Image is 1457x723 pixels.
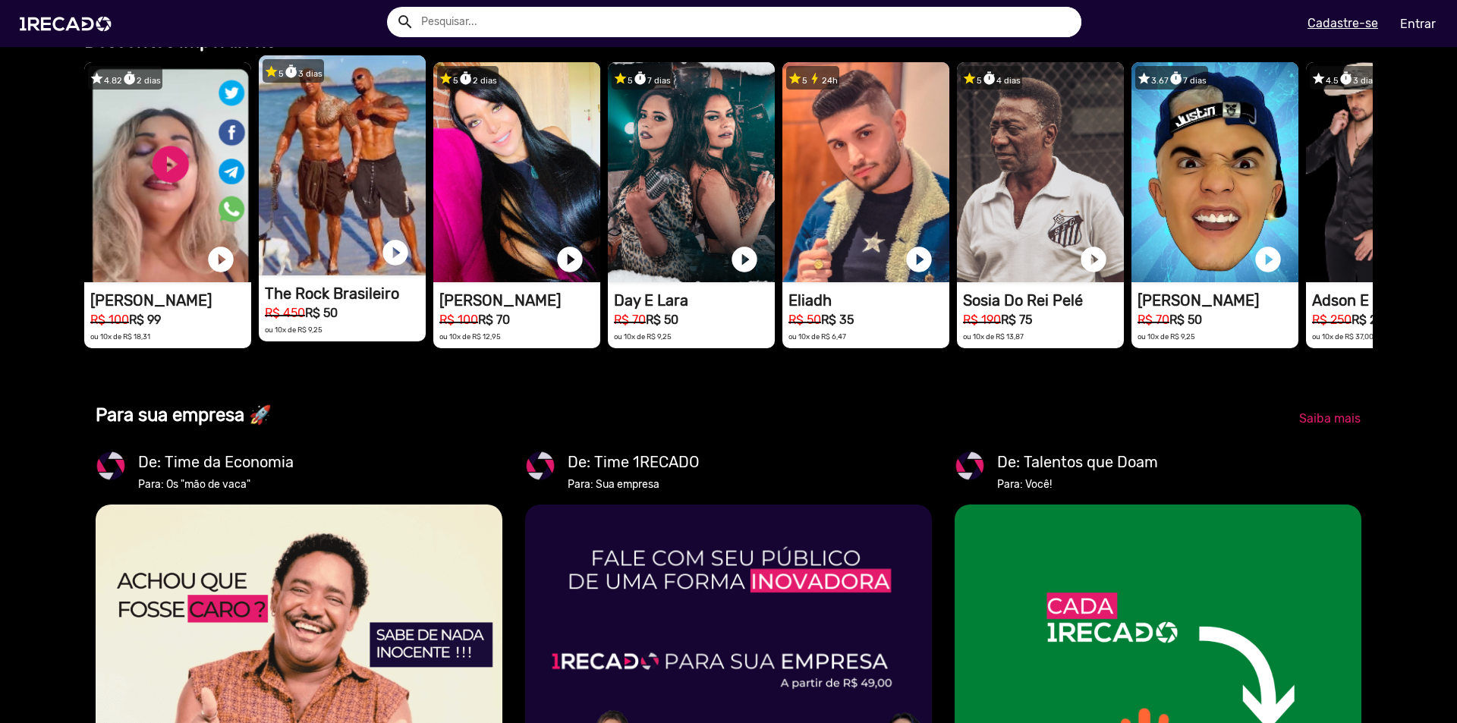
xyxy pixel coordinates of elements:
[90,313,129,327] small: R$ 100
[206,244,236,275] a: play_circle_filled
[259,55,426,275] video: 1RECADO vídeos dedicados para fãs e empresas
[1253,244,1283,275] a: play_circle_filled
[788,332,846,341] small: ou 10x de R$ 6,47
[1138,313,1169,327] small: R$ 70
[568,451,700,473] mat-card-title: De: Time 1RECADO
[997,451,1158,473] mat-card-title: De: Talentos que Doam
[646,313,678,327] b: R$ 50
[608,62,775,282] video: 1RECADO vídeos dedicados para fãs e empresas
[84,62,251,282] video: 1RECADO vídeos dedicados para fãs e empresas
[478,313,510,327] b: R$ 70
[614,332,672,341] small: ou 10x de R$ 9,25
[265,325,323,334] small: ou 10x de R$ 9,25
[1131,62,1298,282] video: 1RECADO vídeos dedicados para fãs e empresas
[380,237,411,268] a: play_circle_filled
[997,476,1158,492] mat-card-subtitle: Para: Você!
[391,8,417,34] button: Example home icon
[963,332,1024,341] small: ou 10x de R$ 13,87
[1299,411,1361,426] span: Saiba mais
[96,404,272,426] b: Para sua empresa 🚀
[439,313,478,327] small: R$ 100
[305,306,338,320] b: R$ 50
[788,291,949,310] h1: Eliadh
[568,476,700,492] mat-card-subtitle: Para: Sua empresa
[1390,11,1446,37] a: Entrar
[614,291,775,310] h1: Day E Lara
[439,332,501,341] small: ou 10x de R$ 12,95
[782,62,949,282] video: 1RECADO vídeos dedicados para fãs e empresas
[265,284,426,303] h1: The Rock Brasileiro
[963,313,1001,327] small: R$ 190
[788,313,821,327] small: R$ 50
[138,476,294,492] mat-card-subtitle: Para: Os "mão de vaca"
[90,332,150,341] small: ou 10x de R$ 18,31
[1001,313,1032,327] b: R$ 75
[1308,16,1378,30] u: Cadastre-se
[90,291,251,310] h1: [PERSON_NAME]
[1312,332,1374,341] small: ou 10x de R$ 37,00
[138,451,294,473] mat-card-title: De: Time da Economia
[439,291,600,310] h1: [PERSON_NAME]
[396,13,414,31] mat-icon: Example home icon
[129,313,161,327] b: R$ 99
[265,306,305,320] small: R$ 450
[729,244,760,275] a: play_circle_filled
[963,291,1124,310] h1: Sosia Do Rei Pelé
[821,313,854,327] b: R$ 35
[410,7,1081,37] input: Pesquisar...
[1138,291,1298,310] h1: [PERSON_NAME]
[1169,313,1202,327] b: R$ 50
[1078,244,1109,275] a: play_circle_filled
[1312,313,1352,327] small: R$ 250
[904,244,934,275] a: play_circle_filled
[555,244,585,275] a: play_circle_filled
[957,62,1124,282] video: 1RECADO vídeos dedicados para fãs e empresas
[614,313,646,327] small: R$ 70
[1138,332,1195,341] small: ou 10x de R$ 9,25
[433,62,600,282] video: 1RECADO vídeos dedicados para fãs e empresas
[1352,313,1392,327] b: R$ 200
